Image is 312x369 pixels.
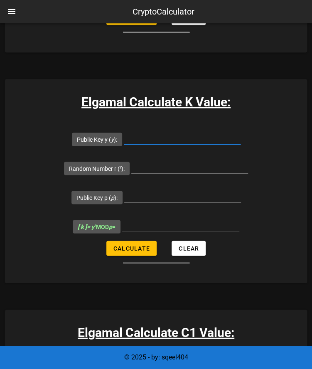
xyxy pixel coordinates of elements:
[124,353,188,361] span: © 2025 - by: sqeel404
[111,194,114,201] i: p
[113,245,150,251] span: Calculate
[106,241,157,256] button: Calculate
[178,245,199,251] span: Clear
[78,223,87,230] b: [ k ]
[109,223,112,230] i: p
[78,223,96,230] i: = y
[94,222,96,228] sup: r
[5,323,307,342] h3: Elgamal Calculate C1 Value:
[69,164,125,172] label: Random Number r ( ):
[2,2,22,22] button: nav-menu-toggle
[78,223,115,230] span: MOD =
[76,193,118,202] label: Public Key p ( ):
[120,164,121,170] sup: r
[172,241,206,256] button: Clear
[133,5,194,18] div: CryptoCalculator
[111,136,114,143] i: y
[5,92,307,111] h3: Elgamal Calculate K Value:
[77,135,117,143] label: Public Key y ( ):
